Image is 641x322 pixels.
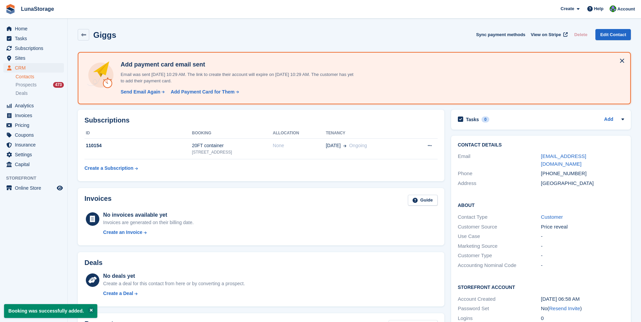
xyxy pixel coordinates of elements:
th: ID [84,128,192,139]
span: Insurance [15,140,55,150]
div: Account Created [458,295,541,303]
span: Deals [16,90,28,97]
div: Marketing Source [458,242,541,250]
div: 20FT container [192,142,273,149]
span: Online Store [15,183,55,193]
h2: About [458,202,624,208]
span: Analytics [15,101,55,110]
div: Address [458,180,541,187]
span: Prospects [16,82,36,88]
div: None [273,142,326,149]
div: 473 [53,82,64,88]
div: No invoices available yet [103,211,194,219]
a: Deals [16,90,64,97]
th: Allocation [273,128,326,139]
div: Create a deal for this contact from here or by converting a prospect. [103,280,245,287]
img: stora-icon-8386f47178a22dfd0bd8f6a31ec36ba5ce8667c1dd55bd0f319d3a0aa187defe.svg [5,4,16,14]
a: menu [3,101,64,110]
div: Add Payment Card for Them [171,88,235,96]
div: - [541,262,624,269]
div: [PHONE_NUMBER] [541,170,624,178]
div: Create a Deal [103,290,133,297]
a: Customer [541,214,563,220]
img: add-payment-card-4dbda4983b697a7845d177d07a5d71e8a16f1ec00487972de202a45f1e8132f5.svg [87,61,115,89]
h2: Giggs [93,30,116,39]
a: Create a Subscription [84,162,138,175]
a: menu [3,63,64,73]
span: Invoices [15,111,55,120]
div: - [541,252,624,260]
span: Storefront [6,175,67,182]
h2: Deals [84,259,102,267]
a: Create a Deal [103,290,245,297]
img: Cathal Vaughan [610,5,616,12]
a: menu [3,120,64,130]
a: Edit Contact [595,29,631,40]
a: Create an Invoice [103,229,194,236]
div: Customer Type [458,252,541,260]
div: 0 [482,116,489,123]
a: menu [3,183,64,193]
span: Settings [15,150,55,159]
div: No deals yet [103,272,245,280]
div: No [541,305,624,313]
a: menu [3,53,64,63]
span: Pricing [15,120,55,130]
a: menu [3,130,64,140]
h2: Storefront Account [458,284,624,290]
div: [STREET_ADDRESS] [192,149,273,155]
div: [DATE] 06:58 AM [541,295,624,303]
h2: Contact Details [458,142,624,148]
span: Account [617,6,635,12]
a: LunaStorage [18,3,57,15]
a: menu [3,150,64,159]
h4: Add payment card email sent [118,61,354,69]
button: Sync payment methods [476,29,525,40]
p: Booking was successfully added. [4,304,97,318]
a: menu [3,111,64,120]
h2: Subscriptions [84,116,438,124]
a: View on Stripe [528,29,569,40]
a: menu [3,140,64,150]
a: Resend Invite [549,305,580,311]
div: Send Email Again [121,88,161,96]
th: Booking [192,128,273,139]
a: menu [3,24,64,33]
div: 110154 [84,142,192,149]
div: Accounting Nominal Code [458,262,541,269]
a: Add Payment Card for Them [168,88,240,96]
div: Price reveal [541,223,624,231]
button: Delete [571,29,590,40]
div: Password Set [458,305,541,313]
a: Add [604,116,613,124]
a: Contacts [16,74,64,80]
a: menu [3,34,64,43]
div: Create an Invoice [103,229,142,236]
div: Email [458,153,541,168]
a: [EMAIL_ADDRESS][DOMAIN_NAME] [541,153,586,167]
a: menu [3,160,64,169]
span: Capital [15,160,55,169]
span: Subscriptions [15,44,55,53]
span: Create [561,5,574,12]
div: Customer Source [458,223,541,231]
div: Use Case [458,233,541,240]
span: CRM [15,63,55,73]
h2: Tasks [466,116,479,123]
div: - [541,242,624,250]
th: Tenancy [326,128,409,139]
span: ( ) [547,305,582,311]
span: Home [15,24,55,33]
div: Invoices are generated on their billing date. [103,219,194,226]
div: - [541,233,624,240]
div: [GEOGRAPHIC_DATA] [541,180,624,187]
span: Sites [15,53,55,63]
a: menu [3,44,64,53]
p: Email was sent [DATE] 10:29 AM. The link to create their account will expire on [DATE] 10:29 AM. ... [118,71,354,84]
span: [DATE] [326,142,341,149]
div: Contact Type [458,213,541,221]
span: Help [594,5,603,12]
h2: Invoices [84,195,112,206]
a: Prospects 473 [16,81,64,88]
span: Ongoing [349,143,367,148]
